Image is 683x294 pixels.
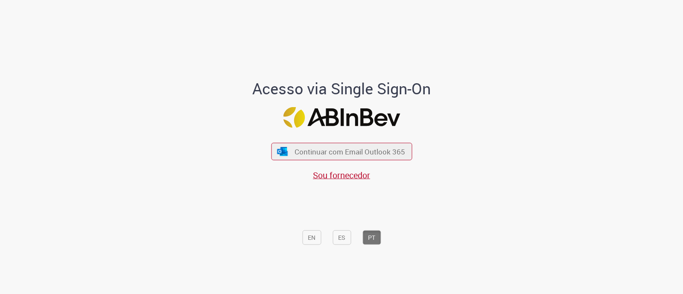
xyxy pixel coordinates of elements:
button: ícone Azure/Microsoft 360 Continuar com Email Outlook 365 [271,143,412,160]
button: PT [362,230,381,245]
img: ícone Azure/Microsoft 360 [277,147,289,156]
button: EN [302,230,321,245]
span: Continuar com Email Outlook 365 [295,147,405,157]
button: ES [333,230,351,245]
img: Logo ABInBev [283,107,400,128]
a: Sou fornecedor [313,169,370,181]
h1: Acesso via Single Sign-On [223,80,460,97]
